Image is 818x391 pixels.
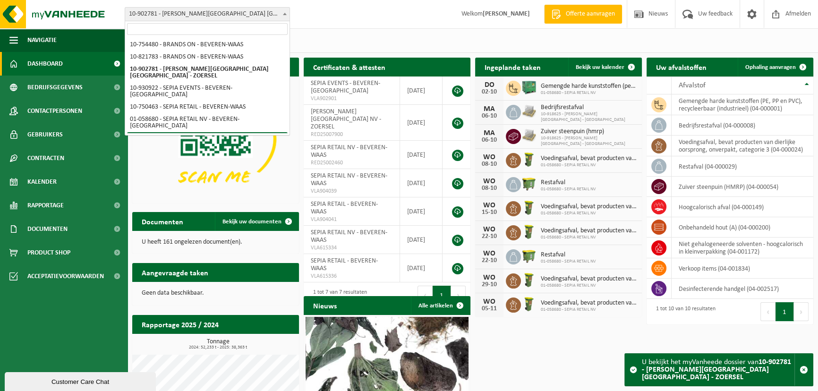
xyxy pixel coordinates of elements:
[311,131,392,138] span: RED25007900
[304,296,346,314] h2: Nieuws
[480,129,499,137] div: MA
[760,302,775,321] button: Previous
[541,299,637,307] span: Voedingsafval, bevat producten van dierlijke oorsprong, onverpakt, categorie 3
[541,259,596,264] span: 01-058680 - SEPIA RETAIL NV
[672,279,813,299] td: desinfecterende handgel (04-002517)
[137,345,299,350] span: 2024: 52,233 t - 2025: 38,363 t
[132,263,218,281] h2: Aangevraagde taken
[311,229,387,244] span: SEPIA RETAIL NV - BEVEREN-WAAS
[521,79,537,95] img: PB-HB-1400-HPE-GN-01
[400,226,443,254] td: [DATE]
[521,200,537,216] img: WB-0060-HPE-GN-50
[311,108,381,130] span: [PERSON_NAME][GEOGRAPHIC_DATA] NV - ZOERSEL
[541,235,637,240] span: 01-058680 - SEPIA RETAIL NV
[27,76,83,99] span: Bedrijfsgegevens
[27,123,63,146] span: Gebruikers
[647,58,716,76] h2: Uw afvalstoffen
[563,9,617,19] span: Offerte aanvragen
[480,298,499,306] div: WO
[521,127,537,144] img: LP-PA-00000-WDN-11
[521,103,537,119] img: LP-PA-00000-WDN-11
[642,354,794,386] div: U bekijkt het myVanheede dossier van
[576,64,624,70] span: Bekijk uw kalender
[5,370,158,391] iframe: chat widget
[541,162,637,168] span: 01-058680 - SEPIA RETAIL NV
[127,51,288,63] li: 10-821783 - BRANDS ON - BEVEREN-WAAS
[480,226,499,233] div: WO
[127,101,288,113] li: 10-750463 - SEPIA RETAIL - BEVEREN-WAAS
[672,156,813,177] td: restafval (04-000029)
[311,216,392,223] span: VLA904041
[541,83,637,90] span: Gemengde harde kunststoffen (pe, pp en pvc), recycleerbaar (industrieel)
[480,178,499,185] div: WO
[480,185,499,192] div: 08-10
[27,217,68,241] span: Documenten
[400,254,443,282] td: [DATE]
[775,302,794,321] button: 1
[672,217,813,238] td: onbehandeld hout (A) (04-000200)
[229,333,298,352] a: Bekijk rapportage
[480,274,499,281] div: WO
[132,76,299,202] img: Download de VHEPlus App
[672,94,813,115] td: gemengde harde kunststoffen (PE, PP en PVC), recycleerbaar (industrieel) (04-000001)
[541,283,637,289] span: 01-058680 - SEPIA RETAIL NV
[738,58,812,76] a: Ophaling aanvragen
[521,296,537,312] img: WB-0060-HPE-GN-50
[308,285,367,306] div: 1 tot 7 van 7 resultaten
[541,90,637,96] span: 01-058680 - SEPIA RETAIL NV
[541,251,596,259] span: Restafval
[672,258,813,279] td: verkoop items (04-001834)
[142,290,290,297] p: Geen data beschikbaar.
[672,238,813,258] td: niet gehalogeneerde solventen - hoogcalorisch in kleinverpakking (04-001172)
[27,194,64,217] span: Rapportage
[311,80,380,94] span: SEPIA EVENTS - BEVEREN-[GEOGRAPHIC_DATA]
[541,211,637,216] span: 01-058680 - SEPIA RETAIL NV
[127,39,288,51] li: 10-754480 - BRANDS ON - BEVEREN-WAAS
[480,113,499,119] div: 06-10
[541,136,637,147] span: 10-918625 - [PERSON_NAME][GEOGRAPHIC_DATA] - [GEOGRAPHIC_DATA]
[521,248,537,264] img: WB-1100-HPE-GN-50
[541,155,637,162] span: Voedingsafval, bevat producten van dierlijke oorsprong, onverpakt, categorie 3
[651,301,716,322] div: 1 tot 10 van 10 resultaten
[475,58,550,76] h2: Ingeplande taken
[544,5,622,24] a: Offerte aanvragen
[27,264,104,288] span: Acceptatievoorwaarden
[142,239,290,246] p: U heeft 161 ongelezen document(en).
[311,272,392,280] span: VLA615336
[400,76,443,105] td: [DATE]
[480,81,499,89] div: DO
[480,202,499,209] div: WO
[480,233,499,240] div: 22-10
[27,146,64,170] span: Contracten
[311,95,392,102] span: VLA902901
[480,105,499,113] div: MA
[418,286,433,305] button: Previous
[411,296,469,315] a: Alle artikelen
[480,257,499,264] div: 22-10
[480,250,499,257] div: WO
[541,307,637,313] span: 01-058680 - SEPIA RETAIL NV
[304,58,395,76] h2: Certificaten & attesten
[27,28,57,52] span: Navigatie
[672,197,813,217] td: hoogcalorisch afval (04-000149)
[642,358,791,381] strong: 10-902781 - [PERSON_NAME][GEOGRAPHIC_DATA] [GEOGRAPHIC_DATA] - ZOERSEL
[125,7,290,21] span: 10-902781 - STACI BELGIUM NV - ZOERSEL
[541,179,596,187] span: Restafval
[27,241,70,264] span: Product Shop
[745,64,796,70] span: Ophaling aanvragen
[541,227,637,235] span: Voedingsafval, bevat producten van dierlijke oorsprong, onverpakt, categorie 3
[311,172,387,187] span: SEPIA RETAIL NV - BEVEREN-WAAS
[480,137,499,144] div: 06-10
[311,244,392,252] span: VLA615334
[400,141,443,169] td: [DATE]
[480,209,499,216] div: 15-10
[127,63,288,82] li: 10-902781 - [PERSON_NAME][GEOGRAPHIC_DATA] [GEOGRAPHIC_DATA] - ZOERSEL
[311,159,392,167] span: RED25002460
[311,187,392,195] span: VLA904039
[521,176,537,192] img: WB-1100-HPE-GN-50
[483,10,530,17] strong: [PERSON_NAME]
[672,136,813,156] td: voedingsafval, bevat producten van dierlijke oorsprong, onverpakt, categorie 3 (04-000024)
[672,177,813,197] td: zuiver steenpuin (HMRP) (04-000054)
[672,115,813,136] td: bedrijfsrestafval (04-000008)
